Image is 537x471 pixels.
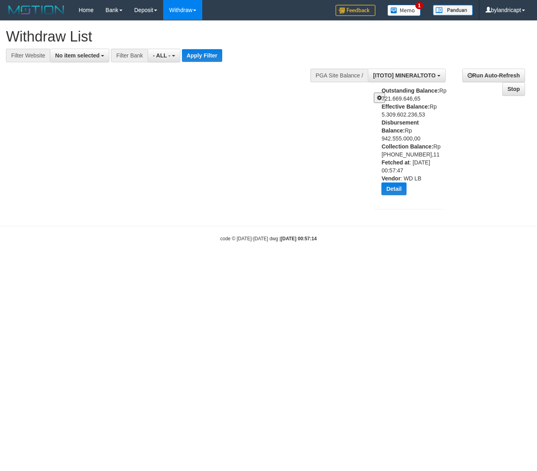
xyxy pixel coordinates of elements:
b: Outstanding Balance: [381,87,439,94]
div: Filter Website [6,49,50,62]
span: - ALL - [153,52,170,59]
b: Effective Balance: [381,103,430,110]
b: Collection Balance: [381,143,433,150]
button: Apply Filter [182,49,222,62]
b: Fetched at [381,159,409,166]
span: No item selected [55,52,99,59]
span: [ITOTO] MINERALTOTO [373,72,436,79]
button: No item selected [50,49,109,62]
div: Rp 721.669.646,65 Rp 5.309.602.236,53 Rp 942.555.000,00 Rp [PHONE_NUMBER],11 : [DATE] 00:57:47 : ... [381,87,449,201]
button: - ALL - [148,49,180,62]
small: code © [DATE]-[DATE] dwg | [220,236,317,241]
a: Run Auto-Refresh [462,69,525,82]
div: Filter Bank [111,49,148,62]
button: [ITOTO] MINERALTOTO [368,69,445,82]
b: Disbursement Balance: [381,119,419,134]
span: 1 [415,2,424,9]
h1: Withdraw List [6,29,350,45]
img: Feedback.jpg [336,5,375,16]
img: Button%20Memo.svg [387,5,421,16]
img: panduan.png [433,5,473,16]
b: Vendor [381,175,400,182]
button: Detail [381,182,406,195]
strong: [DATE] 00:57:14 [281,236,317,241]
img: MOTION_logo.png [6,4,67,16]
div: PGA Site Balance / [310,69,368,82]
a: Stop [502,82,525,96]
